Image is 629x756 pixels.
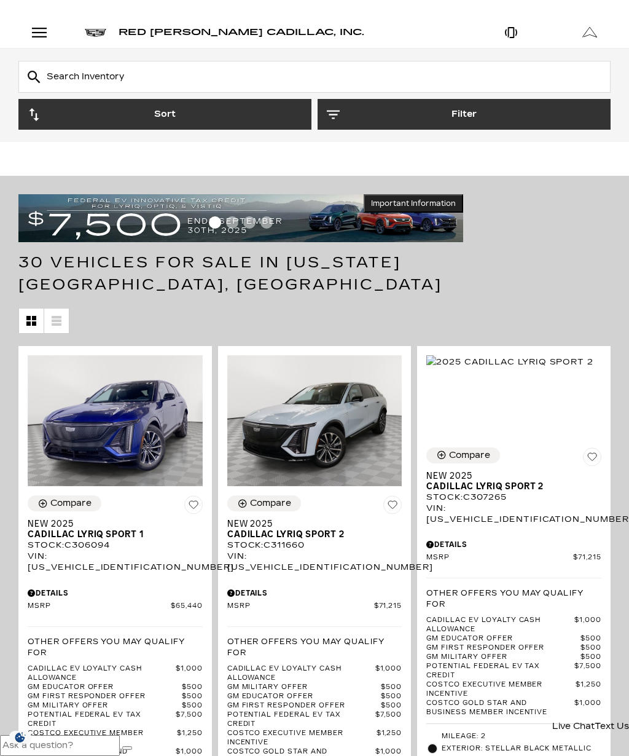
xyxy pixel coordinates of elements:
[6,731,34,744] section: Click to Open Cookie Consent Modal
[227,588,402,599] div: Pricing Details - New 2025 Cadillac LYRIQ Sport 2
[28,692,182,701] span: GM First Responder Offer
[28,636,203,658] p: Other Offers You May Qualify For
[371,199,456,208] span: Important Information
[28,551,203,573] div: VIN: [US_VEHICLE_IDENTIFICATION_NUMBER]
[28,602,203,611] a: MSRP $65,440
[426,653,580,662] span: GM Military Offer
[243,216,256,229] span: Go to slide 3
[227,355,402,486] img: 2025 Cadillac LYRIQ Sport 2
[573,553,601,562] span: $71,215
[227,636,402,658] p: Other Offers You May Qualify For
[28,701,182,711] span: GM Military Offer
[426,699,574,717] span: Costco Gold Star and Business Member Incentive
[184,495,203,519] button: Save Vehicle
[426,616,601,634] a: Cadillac EV Loyalty Cash Allowance $1,000
[28,355,203,486] img: 2025 Cadillac LYRIQ Sport 1
[377,729,402,747] span: $1,250
[426,730,601,742] li: Mileage: 2
[28,683,203,692] a: GM Educator Offer $500
[595,718,629,735] a: Text Us
[18,254,442,293] span: 30 Vehicles for Sale in [US_STATE][GEOGRAPHIC_DATA], [GEOGRAPHIC_DATA]
[227,540,402,551] div: Stock : C311660
[552,718,595,735] a: Live Chat
[227,692,402,701] a: GM Educator Offer $500
[227,519,402,540] a: New 2025Cadillac LYRIQ Sport 2
[28,701,203,711] a: GM Military Offer $500
[426,471,601,492] a: New 2025Cadillac LYRIQ Sport 2
[85,29,106,37] img: Cadillac logo
[426,492,601,503] div: Stock : C307265
[209,216,221,229] span: Go to slide 1
[18,99,311,130] button: Sort
[426,471,592,481] span: New 2025
[28,729,203,747] a: Costco Executive Member Incentive $1,250
[85,24,106,41] a: Cadillac logo
[364,194,463,213] button: Important Information
[227,701,402,711] a: GM First Responder Offer $500
[574,616,601,634] span: $1,000
[472,17,550,48] a: Open Phone Modal
[574,699,601,717] span: $1,000
[227,711,375,729] span: Potential Federal EV Tax Credit
[426,644,601,653] a: GM First Responder Offer $500
[28,540,203,551] div: Stock : C306094
[374,602,402,611] span: $71,215
[28,519,193,529] span: New 2025
[227,495,301,511] button: Compare Vehicle
[28,711,203,729] a: Potential Federal EV Tax Credit $7,500
[574,662,601,680] span: $7,500
[381,683,402,692] span: $500
[426,553,601,562] a: MSRP $71,215
[580,653,601,662] span: $500
[50,498,92,509] div: Compare
[227,602,374,611] span: MSRP
[119,27,364,37] span: Red [PERSON_NAME] Cadillac, Inc.
[426,653,601,662] a: GM Military Offer $500
[426,699,601,717] a: Costco Gold Star and Business Member Incentive $1,000
[250,498,291,509] div: Compare
[28,711,176,729] span: Potential Federal EV Tax Credit
[28,588,203,599] div: Pricing Details - New 2025 Cadillac LYRIQ Sport 1
[119,24,364,41] a: Red [PERSON_NAME] Cadillac, Inc.
[426,680,576,699] span: Costco Executive Member Incentive
[426,588,601,610] p: Other Offers You May Qualify For
[6,731,34,744] img: Opt-Out Icon
[227,519,393,529] span: New 2025
[449,450,490,461] div: Compare
[18,194,463,242] img: vrp-tax-ending-august-version
[176,664,203,683] span: $1,000
[580,644,601,653] span: $500
[375,664,402,683] span: $1,000
[28,683,182,692] span: GM Educator Offer
[227,602,402,611] a: MSRP $71,215
[171,602,203,611] span: $65,440
[426,355,593,369] img: 2025 Cadillac LYRIQ Sport 2
[28,664,203,683] a: Cadillac EV Loyalty Cash Allowance $1,000
[177,729,203,747] span: $1,250
[426,481,592,492] span: Cadillac LYRIQ Sport 2
[28,495,101,511] button: Compare Vehicle
[226,216,238,229] span: Go to slide 2
[182,701,203,711] span: $500
[426,503,601,525] div: VIN: [US_VEHICLE_IDENTIFICATION_NUMBER]
[550,17,629,48] a: Open Get Directions Modal
[426,634,601,644] a: GM Educator Offer $500
[28,692,203,701] a: GM First Responder Offer $500
[383,495,402,519] button: Save Vehicle
[227,664,375,683] span: Cadillac EV Loyalty Cash Allowance
[18,61,611,93] input: Search Inventory
[595,721,629,731] span: Text Us
[122,746,132,750] button: Send
[176,711,203,729] span: $7,500
[227,551,402,573] div: VIN: [US_VEHICLE_IDENTIFICATION_NUMBER]
[28,529,193,540] span: Cadillac LYRIQ Sport 1
[552,721,595,731] span: Live Chat
[426,447,500,463] button: Compare Vehicle
[318,99,611,130] button: Filter
[442,742,601,755] span: Exterior: Stellar Black Metallic
[28,519,203,540] a: New 2025Cadillac LYRIQ Sport 1
[182,683,203,692] span: $500
[426,680,601,699] a: Costco Executive Member Incentive $1,250
[426,662,601,680] a: Potential Federal EV Tax Credit $7,500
